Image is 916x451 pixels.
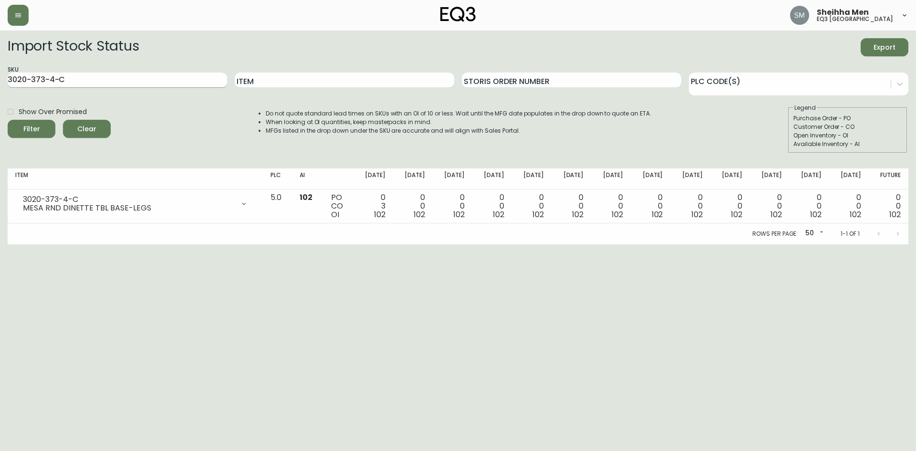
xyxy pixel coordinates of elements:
[793,123,902,131] div: Customer Order - CO
[829,168,869,189] th: [DATE]
[801,226,825,241] div: 50
[670,168,710,189] th: [DATE]
[63,120,111,138] button: Clear
[638,193,663,219] div: 0 0
[512,168,552,189] th: [DATE]
[354,168,393,189] th: [DATE]
[414,209,425,220] span: 102
[8,38,139,56] h2: Import Stock Status
[718,193,742,219] div: 0 0
[472,168,512,189] th: [DATE]
[23,204,234,212] div: MESA RND DINETTE TBL BASE-LEGS
[263,189,292,223] td: 5.0
[374,209,385,220] span: 102
[266,126,651,135] li: MFGs listed in the drop down under the SKU are accurate and will align with Sales Portal.
[868,42,901,53] span: Export
[8,168,263,189] th: Item
[266,118,651,126] li: When looking at OI quantities, keep masterpacks in mind.
[612,209,623,220] span: 102
[731,209,742,220] span: 102
[869,168,908,189] th: Future
[552,168,591,189] th: [DATE]
[861,38,908,56] button: Export
[752,230,798,238] p: Rows per page:
[750,168,790,189] th: [DATE]
[793,131,902,140] div: Open Inventory - OI
[876,193,901,219] div: 0 0
[23,195,234,204] div: 3020-373-4-C
[71,123,103,135] span: Clear
[292,168,323,189] th: AI
[331,209,339,220] span: OI
[393,168,433,189] th: [DATE]
[440,7,476,22] img: logo
[758,193,782,219] div: 0 0
[631,168,670,189] th: [DATE]
[361,193,385,219] div: 0 3
[652,209,663,220] span: 102
[678,193,702,219] div: 0 0
[691,209,703,220] span: 102
[837,193,861,219] div: 0 0
[19,107,87,117] span: Show Over Promised
[797,193,822,219] div: 0 0
[793,140,902,148] div: Available Inventory - AI
[793,114,902,123] div: Purchase Order - PO
[850,209,861,220] span: 102
[520,193,544,219] div: 0 0
[493,209,504,220] span: 102
[790,168,829,189] th: [DATE]
[793,104,817,112] legend: Legend
[8,120,55,138] button: Filter
[433,168,472,189] th: [DATE]
[331,193,346,219] div: PO CO
[480,193,504,219] div: 0 0
[559,193,583,219] div: 0 0
[710,168,750,189] th: [DATE]
[440,193,465,219] div: 0 0
[599,193,623,219] div: 0 0
[572,209,583,220] span: 102
[266,109,651,118] li: Do not quote standard lead times on SKUs with an OI of 10 or less. Wait until the MFG date popula...
[15,193,255,214] div: 3020-373-4-CMESA RND DINETTE TBL BASE-LEGS
[889,209,901,220] span: 102
[300,192,312,203] span: 102
[810,209,822,220] span: 102
[770,209,782,220] span: 102
[817,16,893,22] h5: eq3 [GEOGRAPHIC_DATA]
[532,209,544,220] span: 102
[841,230,860,238] p: 1-1 of 1
[817,9,869,16] span: Sheihha Men
[790,6,809,25] img: cfa6f7b0e1fd34ea0d7b164297c1067f
[453,209,465,220] span: 102
[23,123,40,135] div: Filter
[591,168,631,189] th: [DATE]
[401,193,425,219] div: 0 0
[263,168,292,189] th: PLC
